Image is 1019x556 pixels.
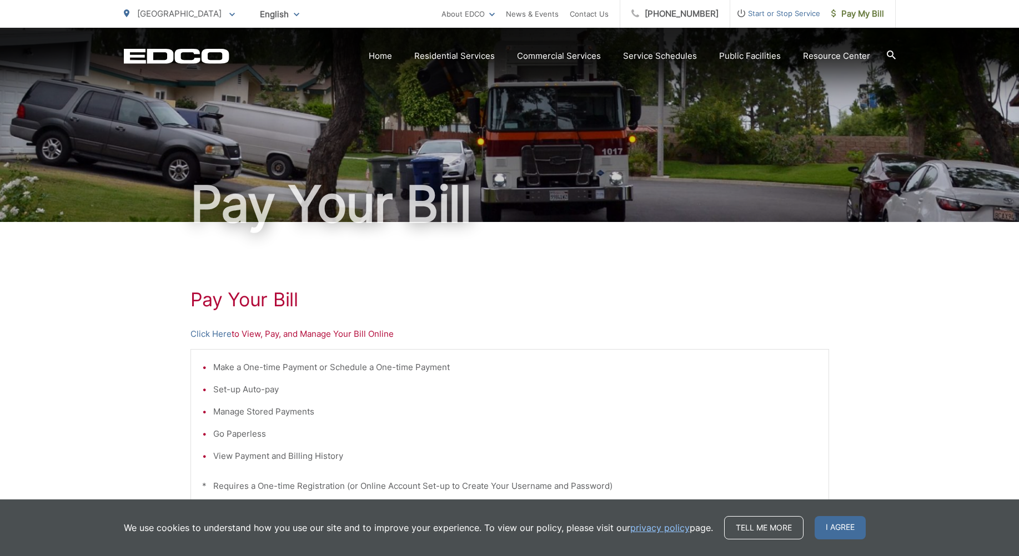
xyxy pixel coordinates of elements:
a: Public Facilities [719,49,781,63]
span: English [252,4,308,24]
li: Manage Stored Payments [213,405,817,418]
a: Residential Services [414,49,495,63]
a: privacy policy [630,521,690,534]
h1: Pay Your Bill [124,176,896,232]
span: [GEOGRAPHIC_DATA] [137,8,222,19]
li: View Payment and Billing History [213,449,817,463]
h1: Pay Your Bill [190,289,829,311]
a: Contact Us [570,7,609,21]
a: Home [369,49,392,63]
a: About EDCO [441,7,495,21]
p: to View, Pay, and Manage Your Bill Online [190,327,829,341]
a: Commercial Services [517,49,601,63]
a: Click Here [190,327,232,341]
li: Set-up Auto-pay [213,383,817,396]
li: Make a One-time Payment or Schedule a One-time Payment [213,361,817,374]
a: EDCD logo. Return to the homepage. [124,48,229,64]
p: * Requires a One-time Registration (or Online Account Set-up to Create Your Username and Password) [202,479,817,493]
a: News & Events [506,7,559,21]
a: Tell me more [724,516,804,539]
span: I agree [815,516,866,539]
a: Service Schedules [623,49,697,63]
p: We use cookies to understand how you use our site and to improve your experience. To view our pol... [124,521,713,534]
li: Go Paperless [213,427,817,441]
span: Pay My Bill [831,7,884,21]
a: Resource Center [803,49,870,63]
